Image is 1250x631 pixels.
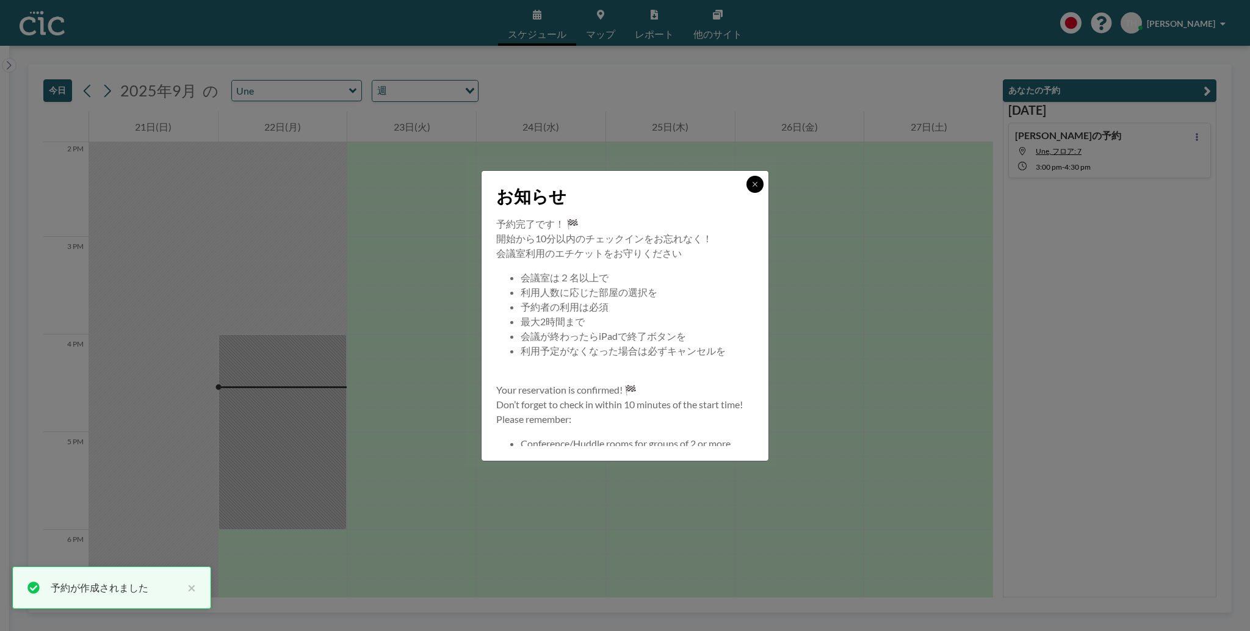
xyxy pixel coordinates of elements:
[521,330,686,342] span: 会議が終わったらiPadで終了ボタンを
[496,384,637,395] span: Your reservation is confirmed! 🏁
[521,272,609,283] span: 会議室は２名以上で
[521,315,585,327] span: 最大2時間まで
[496,186,566,207] span: お知らせ
[521,438,731,449] span: Conference/Huddle rooms for groups of 2 or more
[496,233,712,244] span: 開始から10分以内のチェックインをお忘れなく！
[496,413,571,425] span: Please remember:
[521,345,726,356] span: 利用予定がなくなった場合は必ずキャンセルを
[496,398,743,410] span: Don’t forget to check in within 10 minutes of the start time!
[51,580,181,595] div: 予約が作成されました
[181,580,196,595] button: close
[496,247,682,259] span: 会議室利用のエチケットをお守りください
[521,286,657,298] span: 利用人数に応じた部屋の選択を
[521,301,609,312] span: 予約者の利用は必須
[496,218,579,229] span: 予約完了です！ 🏁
